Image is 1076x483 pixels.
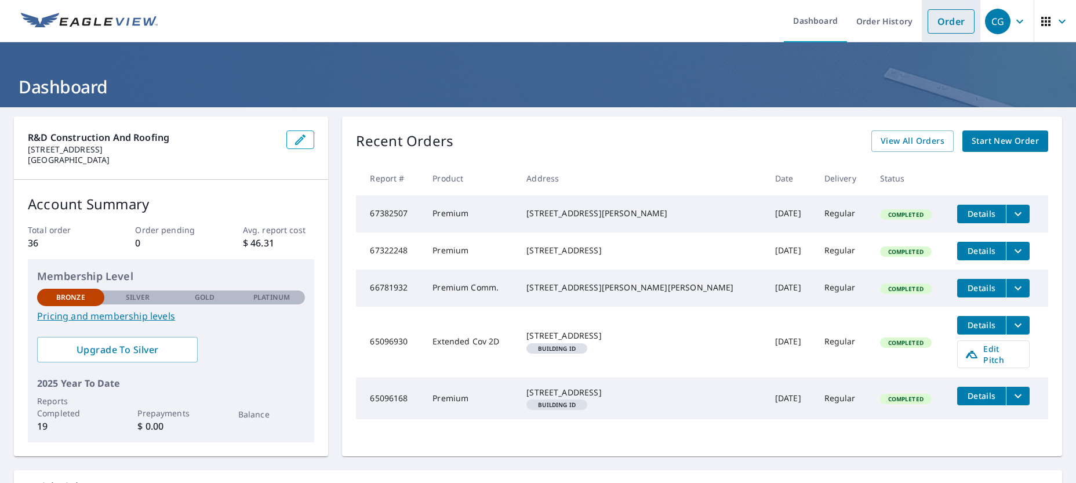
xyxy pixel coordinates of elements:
[957,242,1006,260] button: detailsBtn-67322248
[881,248,930,256] span: Completed
[37,395,104,419] p: Reports Completed
[37,419,104,433] p: 19
[871,161,948,195] th: Status
[135,224,207,236] p: Order pending
[766,270,815,307] td: [DATE]
[964,282,999,293] span: Details
[526,245,757,256] div: [STREET_ADDRESS]
[238,408,306,420] p: Balance
[195,292,215,303] p: Gold
[126,292,150,303] p: Silver
[526,330,757,342] div: [STREET_ADDRESS]
[766,195,815,233] td: [DATE]
[423,270,517,307] td: Premium Comm.
[1006,205,1030,223] button: filesDropdownBtn-67382507
[356,195,423,233] td: 67382507
[526,208,757,219] div: [STREET_ADDRESS][PERSON_NAME]
[957,205,1006,223] button: detailsBtn-67382507
[135,236,207,250] p: 0
[356,377,423,419] td: 65096168
[881,285,930,293] span: Completed
[957,387,1006,405] button: detailsBtn-65096168
[766,307,815,377] td: [DATE]
[766,377,815,419] td: [DATE]
[28,155,277,165] p: [GEOGRAPHIC_DATA]
[1006,242,1030,260] button: filesDropdownBtn-67322248
[815,195,871,233] td: Regular
[957,340,1030,368] a: Edit Pitch
[881,210,930,219] span: Completed
[871,130,954,152] a: View All Orders
[243,224,315,236] p: Avg. report cost
[28,130,277,144] p: R&D Construction And Roofing
[815,377,871,419] td: Regular
[137,419,205,433] p: $ 0.00
[37,268,305,284] p: Membership Level
[356,270,423,307] td: 66781932
[356,161,423,195] th: Report #
[28,236,100,250] p: 36
[964,208,999,219] span: Details
[423,233,517,270] td: Premium
[253,292,290,303] p: Platinum
[881,134,944,148] span: View All Orders
[137,407,205,419] p: Prepayments
[972,134,1039,148] span: Start New Order
[815,233,871,270] td: Regular
[56,292,85,303] p: Bronze
[881,339,930,347] span: Completed
[964,390,999,401] span: Details
[356,233,423,270] td: 67322248
[526,282,757,293] div: [STREET_ADDRESS][PERSON_NAME][PERSON_NAME]
[957,316,1006,335] button: detailsBtn-65096930
[423,161,517,195] th: Product
[766,161,815,195] th: Date
[928,9,975,34] a: Order
[985,9,1010,34] div: CG
[538,402,576,408] em: Building ID
[423,195,517,233] td: Premium
[37,309,305,323] a: Pricing and membership levels
[46,343,188,356] span: Upgrade To Silver
[815,307,871,377] td: Regular
[37,337,198,362] a: Upgrade To Silver
[1006,387,1030,405] button: filesDropdownBtn-65096168
[21,13,158,30] img: EV Logo
[957,279,1006,297] button: detailsBtn-66781932
[964,319,999,331] span: Details
[815,270,871,307] td: Regular
[356,307,423,377] td: 65096930
[28,224,100,236] p: Total order
[28,194,314,215] p: Account Summary
[356,130,453,152] p: Recent Orders
[423,307,517,377] td: Extended Cov 2D
[423,377,517,419] td: Premium
[243,236,315,250] p: $ 46.31
[517,161,766,195] th: Address
[962,130,1048,152] a: Start New Order
[538,346,576,351] em: Building ID
[1006,316,1030,335] button: filesDropdownBtn-65096930
[526,387,757,398] div: [STREET_ADDRESS]
[965,343,1022,365] span: Edit Pitch
[1006,279,1030,297] button: filesDropdownBtn-66781932
[28,144,277,155] p: [STREET_ADDRESS]
[37,376,305,390] p: 2025 Year To Date
[964,245,999,256] span: Details
[766,233,815,270] td: [DATE]
[14,75,1062,99] h1: Dashboard
[815,161,871,195] th: Delivery
[881,395,930,403] span: Completed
